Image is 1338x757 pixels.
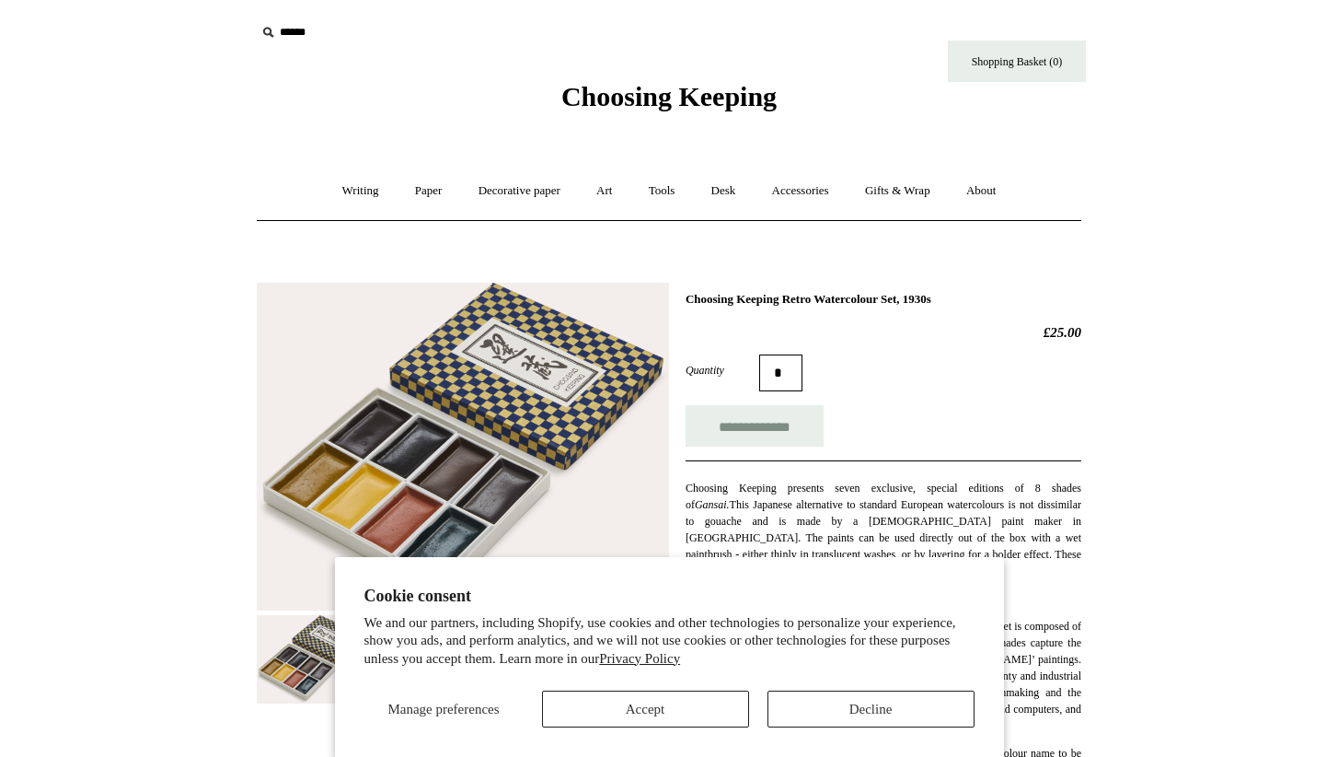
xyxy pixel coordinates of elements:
[686,292,1081,307] h1: Choosing Keeping Retro Watercolour Set, 1930s
[686,362,759,378] label: Quantity
[364,691,524,728] button: Manage preferences
[387,702,499,716] span: Manage preferences
[756,167,846,215] a: Accessories
[257,283,669,611] img: Choosing Keeping Retro Watercolour Set, 1930s
[398,167,459,215] a: Paper
[561,96,777,109] a: Choosing Keeping
[257,615,367,704] img: Choosing Keeping Retro Watercolour Set, 1930s
[686,324,1081,341] h2: £25.00
[695,167,753,215] a: Desk
[767,691,975,728] button: Decline
[326,167,396,215] a: Writing
[462,167,577,215] a: Decorative paper
[561,81,777,111] span: Choosing Keeping
[364,587,975,606] h2: Cookie consent
[542,691,749,728] button: Accept
[950,167,1013,215] a: About
[848,167,947,215] a: Gifts & Wrap
[364,614,975,669] p: We and our partners, including Shopify, use cookies and other technologies to personalize your ex...
[948,41,1086,82] a: Shopping Basket (0)
[580,167,629,215] a: Art
[695,498,730,511] em: Gansai.
[686,480,1081,579] p: Choosing Keeping presents seven exclusive, special editions of 8 shades of This Japanese alternat...
[599,651,680,666] a: Privacy Policy
[632,167,692,215] a: Tools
